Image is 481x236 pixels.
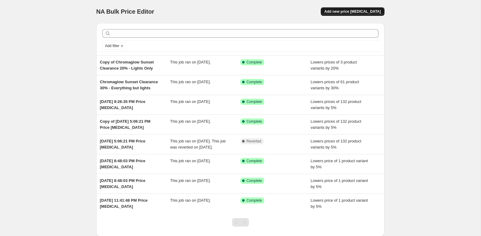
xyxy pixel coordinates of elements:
[246,119,262,124] span: Complete
[170,99,211,104] span: This job ran on [DATE].
[170,139,226,149] span: This job ran on [DATE]. This job was reverted on [DATE].
[311,159,368,169] span: Lowers price of 1 product variant by 5%
[102,42,127,50] button: Add filter
[170,159,211,163] span: This job ran on [DATE].
[311,178,368,189] span: Lowers price of 1 product variant by 5%
[311,99,361,110] span: Lowers prices of 132 product variants by 5%
[170,198,211,203] span: This job ran on [DATE].
[311,60,357,70] span: Lowers prices of 3 product variants by 20%
[100,198,147,209] span: [DATE] 11:41:48 PM Price [MEDICAL_DATA]
[246,60,262,65] span: Complete
[246,139,261,144] span: Reverted
[100,99,145,110] span: [DATE] 9:26:35 PM Price [MEDICAL_DATA]
[311,80,359,90] span: Lowers prices of 61 product variants by 30%
[96,8,154,15] span: NA Bulk Price Editor
[100,60,154,70] span: Copy of Chromaglow Sunset Clearance 20% - Lights Only
[170,178,211,183] span: This job ran on [DATE].
[100,159,145,169] span: [DATE] 8:48:03 PM Price [MEDICAL_DATA]
[170,60,211,64] span: This job ran on [DATE].
[246,159,262,163] span: Complete
[324,9,381,14] span: Add new price [MEDICAL_DATA]
[246,80,262,84] span: Complete
[100,80,158,90] span: Chromaglow Sunset Clearance 30% - Everything but lights
[170,119,211,124] span: This job ran on [DATE].
[321,7,384,16] button: Add new price [MEDICAL_DATA]
[105,43,119,48] span: Add filter
[311,198,368,209] span: Lowers price of 1 product variant by 5%
[311,119,361,130] span: Lowers prices of 132 product variants by 5%
[246,99,262,104] span: Complete
[246,198,262,203] span: Complete
[246,178,262,183] span: Complete
[170,80,211,84] span: This job ran on [DATE].
[100,178,145,189] span: [DATE] 8:48:03 PM Price [MEDICAL_DATA]
[232,218,249,227] nav: Pagination
[100,119,151,130] span: Copy of [DATE] 5:06:21 PM Price [MEDICAL_DATA]
[100,139,145,149] span: [DATE] 5:06:21 PM Price [MEDICAL_DATA]
[311,139,361,149] span: Lowers prices of 132 product variants by 5%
